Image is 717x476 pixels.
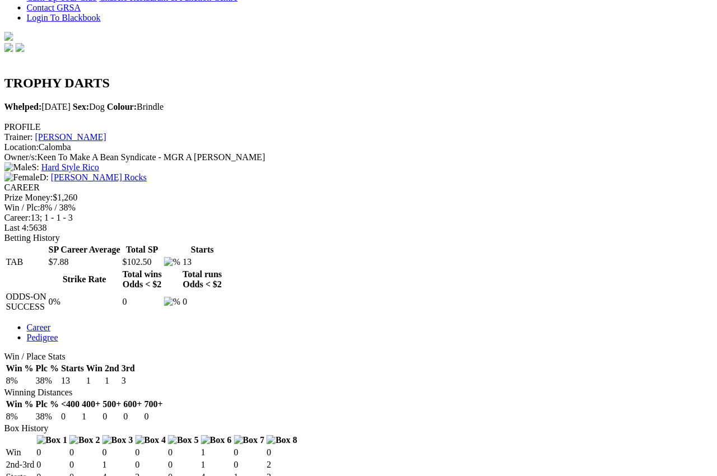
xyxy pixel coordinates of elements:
img: Male [4,162,32,172]
td: 8% [6,375,34,386]
th: Plc % [35,363,59,374]
span: Prize Money: [4,193,53,202]
td: 0 [167,447,199,458]
td: 0 [102,447,134,458]
td: 1 [102,459,134,470]
td: 0 [167,459,199,470]
td: 0 [123,411,143,422]
th: Strike Rate [48,269,121,290]
span: D: [4,172,49,182]
span: Dog [73,102,105,111]
td: 0 [182,291,222,312]
th: 600+ [123,399,143,410]
div: Win / Place Stats [4,352,713,362]
th: Win % [6,363,34,374]
td: 1 [82,411,101,422]
div: 13; 1 - 1 - 3 [4,213,713,223]
a: Login To Blackbook [27,13,101,22]
b: Sex: [73,102,89,111]
th: 3rd [121,363,136,374]
div: 5638 [4,223,713,233]
td: 0 [135,459,167,470]
span: Trainer: [4,132,33,142]
img: Box 7 [234,435,265,445]
td: 1 [86,375,103,386]
img: Box 4 [136,435,166,445]
td: 0 [36,459,68,470]
img: Box 3 [103,435,133,445]
img: Box 6 [201,435,232,445]
a: Contact GRSA [27,3,81,12]
td: 0 [234,459,266,470]
td: 0 [69,447,101,458]
td: 0 [122,291,162,312]
td: $7.88 [48,256,121,268]
th: 700+ [144,399,164,410]
td: 0% [48,291,121,312]
div: $1,260 [4,193,713,203]
td: 13 [60,375,85,386]
a: [PERSON_NAME] [35,132,106,142]
td: 8% [6,411,34,422]
img: Box 5 [168,435,199,445]
div: Box History [4,423,713,433]
th: Plc % [35,399,59,410]
td: TAB [6,256,47,268]
img: % [164,297,180,307]
th: Total runs Odds < $2 [182,269,222,290]
td: 2nd-3rd [6,459,35,470]
span: [DATE] [4,102,71,111]
th: Starts [60,363,85,374]
span: Location: [4,142,39,152]
div: Betting History [4,233,713,243]
h2: TROPHY DARTS [4,76,713,91]
img: Box 8 [267,435,297,445]
span: Brindle [107,102,164,111]
td: $102.50 [122,256,162,268]
div: 8% / 38% [4,203,713,213]
td: 0 [36,447,68,458]
td: 2 [266,459,298,470]
span: Career: [4,213,31,222]
td: ODDS-ON SUCCESS [6,291,47,312]
b: Whelped: [4,102,42,111]
th: SP Career Average [48,244,121,255]
img: facebook.svg [4,43,13,52]
a: Pedigree [27,333,58,342]
th: Starts [182,244,222,255]
td: 0 [69,459,101,470]
span: S: [4,162,39,172]
th: <400 [60,399,80,410]
span: Win / Plc: [4,203,40,212]
div: Calomba [4,142,713,152]
span: Owner/s: [4,152,38,162]
span: Last 4: [4,223,29,232]
a: Career [27,323,51,332]
td: 1 [201,447,232,458]
a: [PERSON_NAME] Rocks [51,172,147,182]
th: Total wins Odds < $2 [122,269,162,290]
th: 500+ [103,399,122,410]
div: Winning Distances [4,388,713,398]
th: 400+ [82,399,101,410]
th: Total SP [122,244,162,255]
td: 13 [182,256,222,268]
td: 38% [35,375,59,386]
div: PROFILE [4,122,713,132]
td: 0 [135,447,167,458]
img: twitter.svg [16,43,25,52]
b: Colour: [107,102,137,111]
td: 0 [60,411,80,422]
td: 38% [35,411,59,422]
th: 2nd [104,363,120,374]
td: 1 [201,459,232,470]
img: % [164,257,180,267]
th: Win % [6,399,34,410]
td: 0 [234,447,266,458]
td: 3 [121,375,136,386]
img: Box 1 [37,435,68,445]
td: 0 [266,447,298,458]
td: Win [6,447,35,458]
th: Win [86,363,103,374]
td: 0 [103,411,122,422]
